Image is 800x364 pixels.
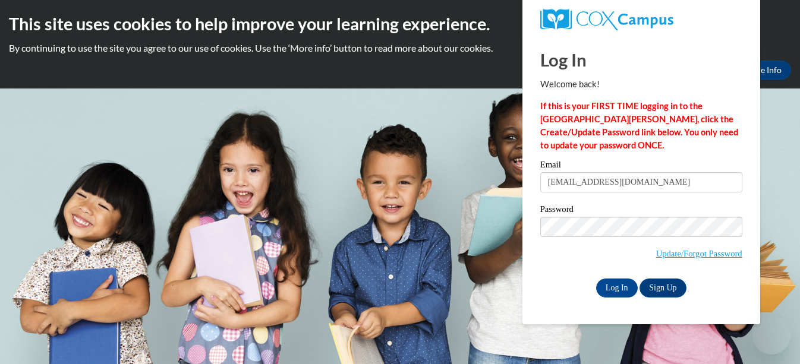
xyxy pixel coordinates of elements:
p: By continuing to use the site you agree to our use of cookies. Use the ‘More info’ button to read... [9,42,791,55]
a: More Info [735,61,791,80]
a: Update/Forgot Password [656,249,742,258]
label: Password [540,205,742,217]
iframe: Button to launch messaging window [752,316,790,354]
a: Sign Up [640,278,686,297]
label: Email [540,160,742,172]
h2: This site uses cookies to help improve your learning experience. [9,12,791,36]
h1: Log In [540,48,742,72]
input: Log In [596,278,638,297]
a: COX Campus [540,9,742,30]
strong: If this is your FIRST TIME logging in to the [GEOGRAPHIC_DATA][PERSON_NAME], click the Create/Upd... [540,101,738,150]
img: COX Campus [540,9,673,30]
p: Welcome back! [540,78,742,91]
